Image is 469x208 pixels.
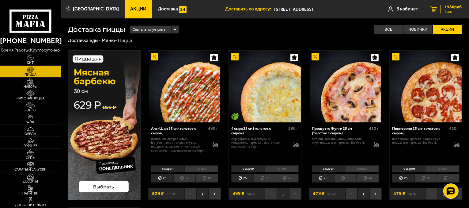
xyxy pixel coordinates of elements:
[449,126,460,131] span: 410 г
[184,165,218,172] li: тонкое
[310,51,381,122] img: Прошутто Фунги 25 см (толстое с сыром)
[392,126,448,136] div: Пепперони 25 см (толстое с сыром)
[231,165,265,172] li: с сыром
[231,137,288,149] p: сыр дорблю, сыр сулугуни, моцарелла, пармезан, песто, сыр пармезан (на борт).
[312,165,345,172] li: с сыром
[197,188,209,200] span: 1
[130,7,146,11] span: Акции
[151,137,208,153] p: цыпленок, лук репчатый, [PERSON_NAME], томаты, огурец, моцарелла, сливочно-чесночный соус, кетчуп...
[151,53,158,60] img: Акционный
[393,191,405,196] span: 479 ₽
[179,6,187,13] img: 15daf4d41897b9f0e9f617042186c801.svg
[184,188,196,200] button: −
[396,7,418,11] span: В кабинет
[225,7,274,11] span: Доставить по адресу:
[195,174,218,183] li: 40
[408,191,416,196] s: 567 ₽
[392,137,449,145] p: пепперони, [PERSON_NAME], соус-пицца, сыр пармезан (на борт).
[229,51,301,122] img: 4 сыра 25 см (толстое с сыром)
[438,188,450,200] span: 1
[254,174,276,183] li: 30
[151,174,173,183] li: 25
[208,126,218,131] span: 490 г
[390,51,462,122] a: АкционныйПепперони 25 см (толстое с сыром)
[209,188,221,200] button: +
[392,174,414,183] li: 25
[289,188,301,200] button: +
[369,188,381,200] button: +
[390,51,462,122] img: Пепперони 25 см (толстое с сыром)
[345,165,379,172] li: тонкое
[68,25,125,33] h1: Доставка пиццы
[265,165,298,172] li: тонкое
[151,126,206,136] div: Аль-Шам 25 см (толстое с сыром)
[392,165,426,172] li: с сыром
[426,165,460,172] li: тонкое
[148,51,221,122] a: АкционныйАль-Шам 25 см (толстое с сыром)
[247,191,255,196] s: 562 ₽
[414,174,437,183] li: 30
[312,137,369,145] p: ветчина, шампиньоны, моцарелла, соус-пицца, сыр пармезан (на борт).
[68,37,101,43] a: Доставка еды-
[277,188,289,200] span: 1
[231,126,287,136] div: 4 сыра 25 см (толстое с сыром)
[346,188,357,200] button: −
[289,126,299,131] span: 390 г
[158,7,178,11] span: Доставка
[444,5,463,9] span: 1986 руб.
[231,113,239,120] img: Вегетарианское блюдо
[312,126,367,136] div: Прошутто Фунги 25 см (толстое с сыром)
[403,25,432,34] label: Новинки
[334,174,357,183] li: 30
[276,174,299,183] li: 40
[233,191,244,196] span: 499 ₽
[312,53,319,60] img: Акционный
[231,174,254,183] li: 25
[102,37,117,43] a: Меню-
[173,174,196,183] li: 30
[327,191,336,196] s: 567 ₽
[133,25,165,34] span: Сначала популярные
[231,53,239,60] img: Акционный
[357,188,369,200] span: 1
[312,174,334,183] li: 25
[265,188,277,200] button: −
[149,51,221,122] img: Аль-Шам 25 см (толстое с сыром)
[151,165,184,172] li: с сыром
[274,4,368,15] input: Ваш адрес доставки
[313,191,325,196] span: 479 ₽
[369,126,379,131] span: 410 г
[437,174,460,183] li: 40
[374,25,403,34] label: Все
[426,188,438,200] button: −
[229,51,301,122] a: АкционныйВегетарианское блюдо4 сыра 25 см (толстое с сыром)
[166,191,175,196] s: 595 ₽
[118,37,132,44] div: Пицца
[433,25,462,34] label: Акции
[152,191,164,196] span: 529 ₽
[73,7,119,11] span: [GEOGRAPHIC_DATA]
[356,174,379,183] li: 40
[392,53,399,60] img: Акционный
[309,51,382,122] a: АкционныйПрошутто Фунги 25 см (толстое с сыром)
[444,10,463,13] span: 4 шт.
